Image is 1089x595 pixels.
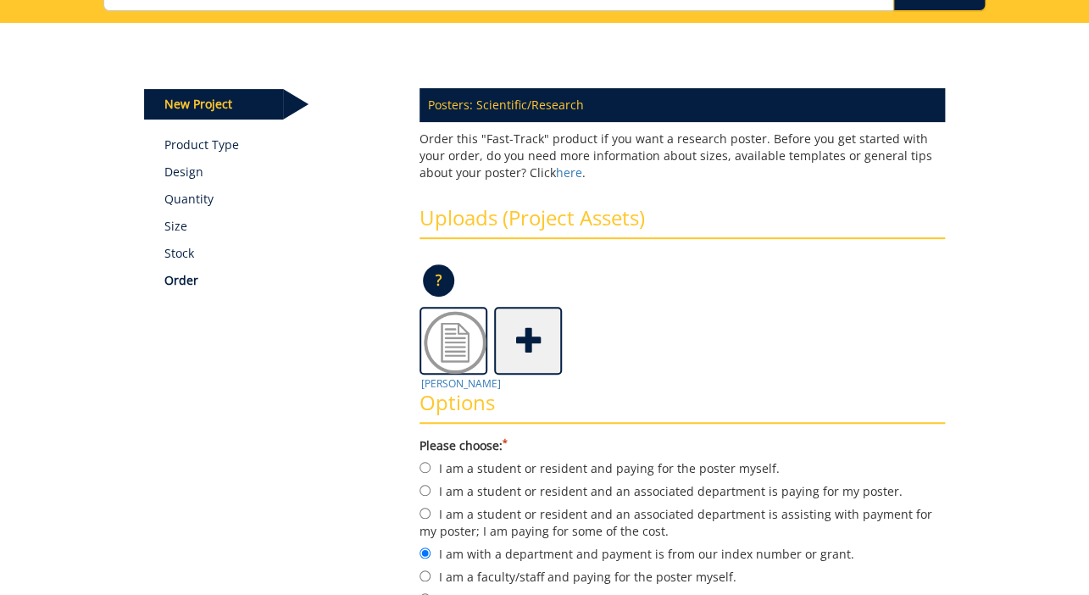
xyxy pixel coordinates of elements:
[419,548,431,559] input: I am with a department and payment is from our index number or grant.
[421,309,489,376] img: Doc2.png
[419,459,945,477] label: I am a student or resident and paying for the poster myself.
[164,191,394,208] p: Quantity
[423,264,454,297] p: ?
[164,272,394,289] p: Order
[164,136,394,153] a: Product Type
[164,164,394,181] p: Design
[164,245,394,262] p: Stock
[419,131,945,181] p: Order this "Fast-Track" product if you want a research poster. Before you get started with your o...
[419,504,945,540] label: I am a student or resident and an associated department is assisting with payment for my poster; ...
[419,88,945,122] p: Posters: Scientific/Research
[144,89,283,120] p: New Project
[419,481,945,500] label: I am a student or resident and an associated department is paying for my poster.
[419,570,431,581] input: I am a faculty/staff and paying for the poster myself.
[419,567,945,586] label: I am a faculty/staff and paying for the poster myself.
[419,544,945,563] label: I am with a department and payment is from our index number or grant.
[419,392,945,424] h3: Options
[419,508,431,519] input: I am a student or resident and an associated department is assisting with payment for my poster; ...
[419,462,431,473] input: I am a student or resident and paying for the poster myself.
[419,485,431,496] input: I am a student or resident and an associated department is paying for my poster.
[419,437,945,454] label: Please choose:
[164,218,394,235] p: Size
[556,164,582,181] a: here
[419,207,945,239] h3: Uploads (Project Assets)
